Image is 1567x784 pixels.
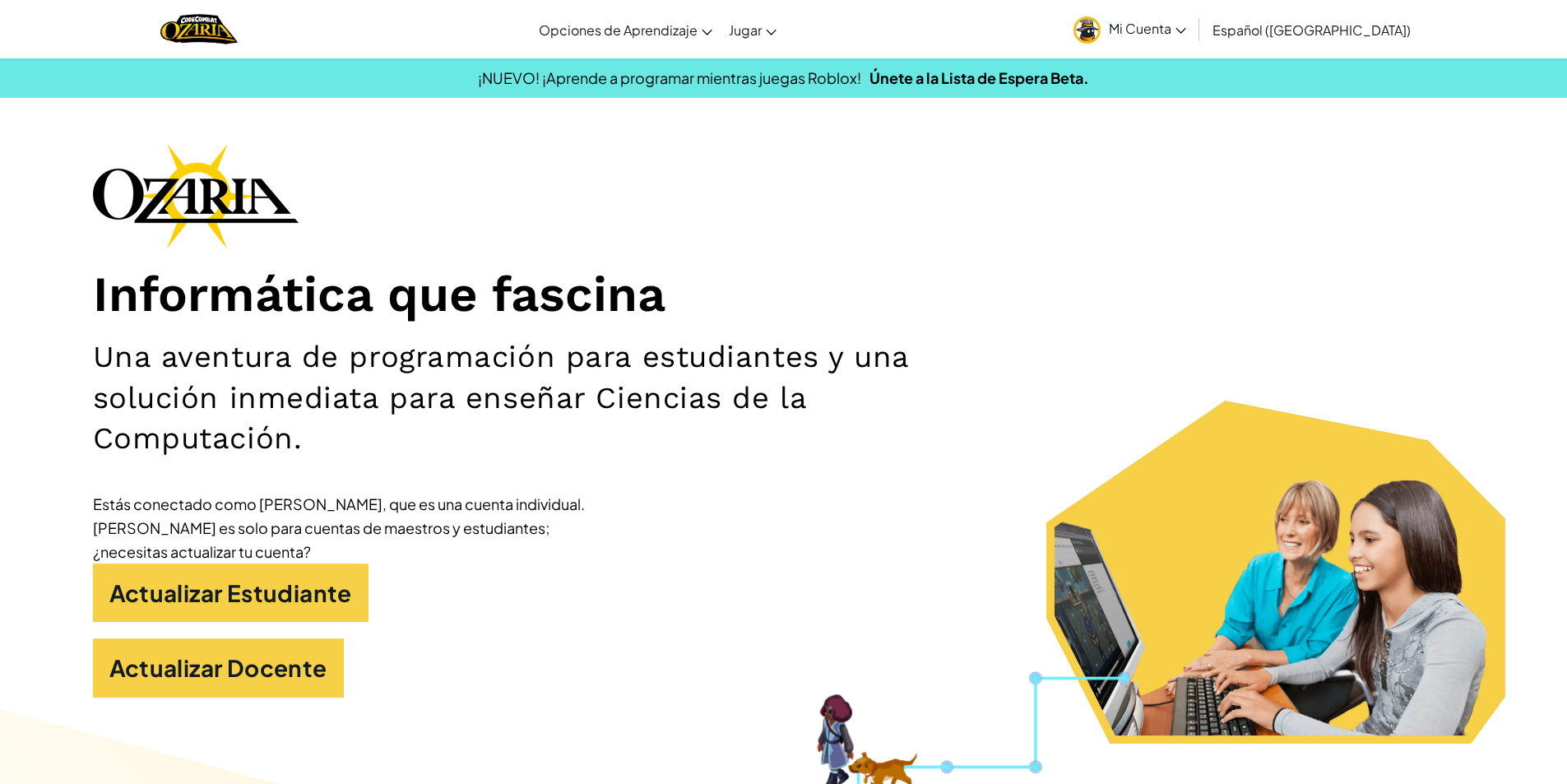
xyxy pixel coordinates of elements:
a: Ozaria by CodeCombat logo [160,12,237,46]
img: Ozaria branding logo [93,143,299,248]
a: Mi Cuenta [1065,3,1194,55]
a: Únete a la Lista de Espera Beta. [869,68,1089,87]
a: Actualizar Docente [93,638,344,698]
div: Estás conectado como [PERSON_NAME], que es una cuenta individual. [PERSON_NAME] es solo para cuen... [93,492,586,564]
a: Opciones de Aprendizaje [531,7,721,52]
a: Jugar [721,7,785,52]
span: Jugar [729,21,762,39]
span: Español ([GEOGRAPHIC_DATA]) [1212,21,1411,39]
a: Actualizar Estudiante [93,564,369,623]
span: Opciones de Aprendizaje [539,21,698,39]
a: Español ([GEOGRAPHIC_DATA]) [1204,7,1419,52]
img: Home [160,12,237,46]
h2: Una aventura de programación para estudiantes y una solución inmediata para enseñar Ciencias de l... [93,336,1019,458]
span: Mi Cuenta [1109,20,1186,37]
h1: Informática que fascina [93,265,1475,325]
span: ¡NUEVO! ¡Aprende a programar mientras juegas Roblox! [478,68,861,87]
img: avatar [1073,16,1101,44]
